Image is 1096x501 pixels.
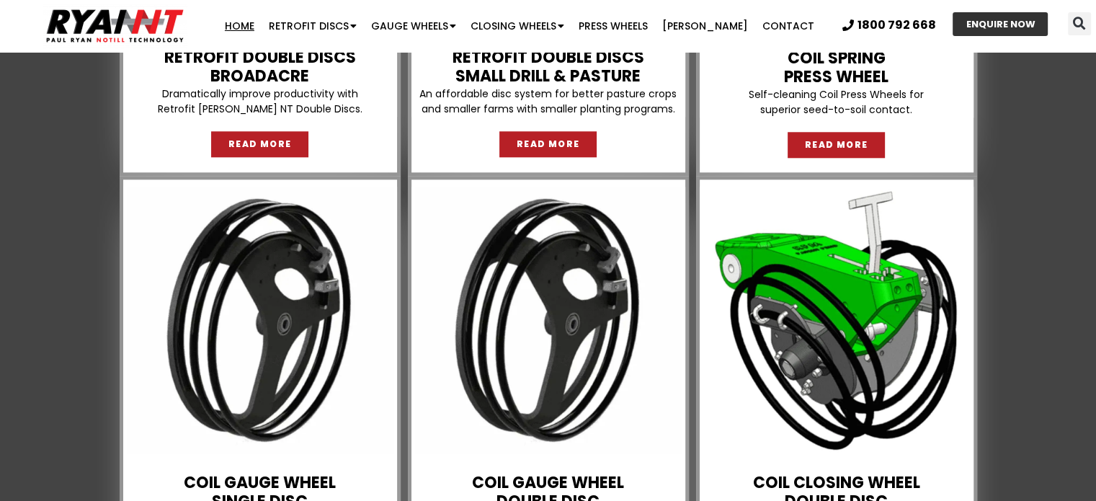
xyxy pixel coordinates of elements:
[966,19,1035,29] span: ENQUIRE NOW
[499,131,597,157] a: READ MORE
[784,47,888,88] a: COIL SPRINGPRESS WHEEL
[415,187,682,453] img: Coil gauge wheel single and double disc
[262,12,364,40] a: Retrofit Discs
[1068,12,1091,35] div: Search
[463,12,571,40] a: Closing Wheels
[228,140,292,148] span: READ MORE
[953,12,1048,36] a: ENQUIRE NOW
[127,87,393,117] p: Dramatically improve productivity with Retrofit [PERSON_NAME] NT Double Discs.
[755,12,821,40] a: Contact
[703,87,970,118] p: Self-cleaning Coil Press Wheels for superior seed-to-soil contact.
[364,12,463,40] a: Gauge Wheels
[655,12,755,40] a: [PERSON_NAME]
[453,46,644,87] a: Retrofit Double DiscsSMALL DRILL & PASTURE
[788,132,886,158] a: READ MORE
[43,4,187,48] img: Ryan NT logo
[703,187,970,453] img: Double disc coil closing wheel
[842,19,936,31] a: 1800 792 668
[415,87,682,117] p: An affordable disc system for better pasture crops and smaller farms with smaller planting programs.
[571,12,655,40] a: Press Wheels
[805,141,868,149] span: READ MORE
[213,12,827,40] nav: Menu
[517,140,580,148] span: READ MORE
[164,46,356,87] a: Retrofit Double DiscsBROADACRE
[857,19,936,31] span: 1800 792 668
[218,12,262,40] a: Home
[127,187,393,453] img: Coil gauge wheel single and double disc
[211,131,309,157] a: READ MORE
